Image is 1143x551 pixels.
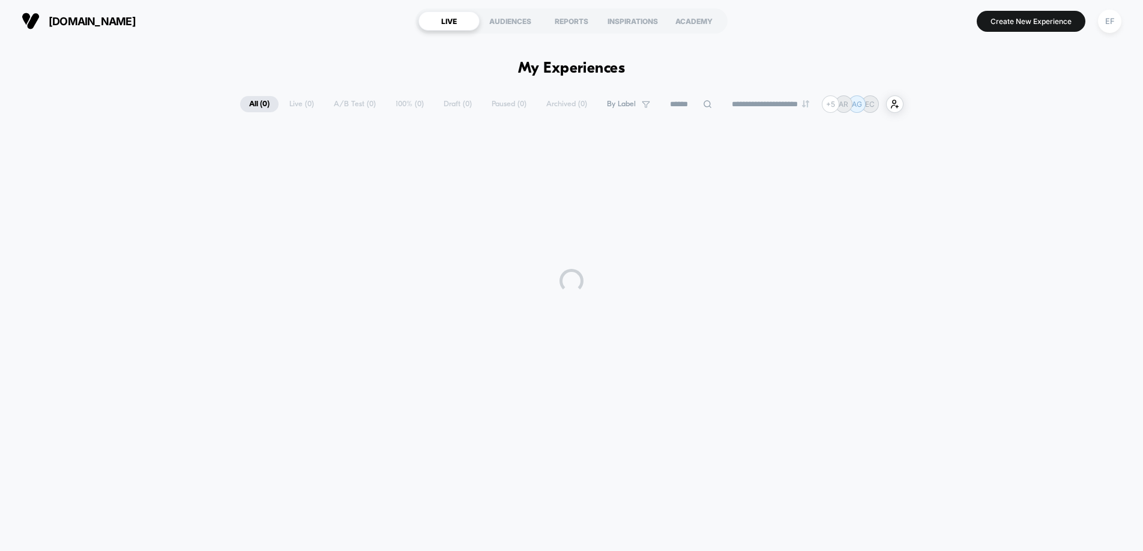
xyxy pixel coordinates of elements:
h1: My Experiences [518,60,626,77]
img: Visually logo [22,12,40,30]
span: [DOMAIN_NAME] [49,15,136,28]
p: EC [865,100,875,109]
div: AUDIENCES [480,11,541,31]
button: EF [1094,9,1125,34]
div: ACADEMY [663,11,725,31]
img: end [802,100,809,107]
p: AG [852,100,862,109]
button: Create New Experience [977,11,1085,32]
span: By Label [607,100,636,109]
div: REPORTS [541,11,602,31]
span: All ( 0 ) [240,96,279,112]
p: AR [839,100,848,109]
button: [DOMAIN_NAME] [18,11,139,31]
div: EF [1098,10,1121,33]
div: LIVE [418,11,480,31]
div: INSPIRATIONS [602,11,663,31]
div: + 5 [822,95,839,113]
